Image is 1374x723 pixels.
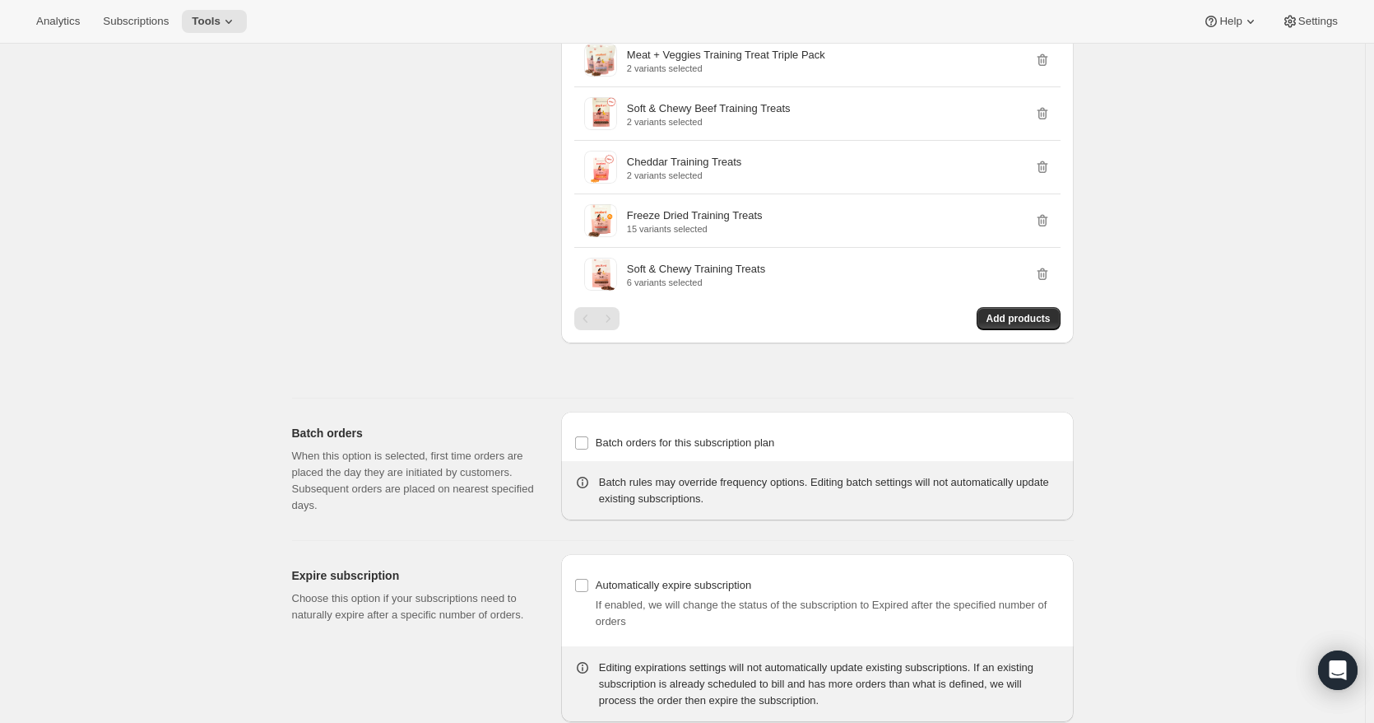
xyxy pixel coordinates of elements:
[596,599,1047,627] span: If enabled, we will change the status of the subscription to Expired after the specified number o...
[627,117,791,127] p: 2 variants selected
[584,151,617,184] img: Cheddar Training Treats
[627,154,741,170] p: Cheddar Training Treats
[627,261,765,278] p: Soft & Chewy Training Treats
[182,10,247,33] button: Tools
[596,436,775,449] span: Batch orders for this subscription plan
[627,208,763,224] p: Freeze Dried Training Treats
[292,567,535,584] h2: Expire subscription
[1318,651,1358,690] div: Open Intercom Messenger
[627,224,763,234] p: 15 variants selected
[584,97,617,130] img: Soft & Chewy Beef Training Treats
[627,278,765,287] p: 6 variants selected
[1219,15,1242,28] span: Help
[584,258,617,291] img: Soft & Chewy Training Treats
[1298,15,1338,28] span: Settings
[574,307,620,330] nav: Pagination
[986,312,1051,325] span: Add products
[103,15,169,28] span: Subscriptions
[1272,10,1348,33] button: Settings
[627,63,825,73] p: 2 variants selected
[93,10,179,33] button: Subscriptions
[599,660,1061,709] div: Editing expirations settings will not automatically update existing subscriptions. If an existing...
[584,204,617,237] img: Freeze Dried Training Treats
[292,590,535,623] p: Choose this option if your subscriptions need to naturally expire after a specific number of orders.
[192,15,220,28] span: Tools
[977,307,1061,330] button: Add products
[36,15,80,28] span: Analytics
[627,100,791,117] p: Soft & Chewy Beef Training Treats
[627,170,741,180] p: 2 variants selected
[596,579,751,591] span: Automatically expire subscription
[1193,10,1268,33] button: Help
[292,425,535,441] h2: Batch orders
[292,448,535,514] p: When this option is selected, first time orders are placed the day they are initiated by customer...
[599,474,1061,507] div: Batch rules may override frequency options. Editing batch settings will not automatically update ...
[26,10,90,33] button: Analytics
[627,47,825,63] p: Meat + Veggies Training Treat Triple Pack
